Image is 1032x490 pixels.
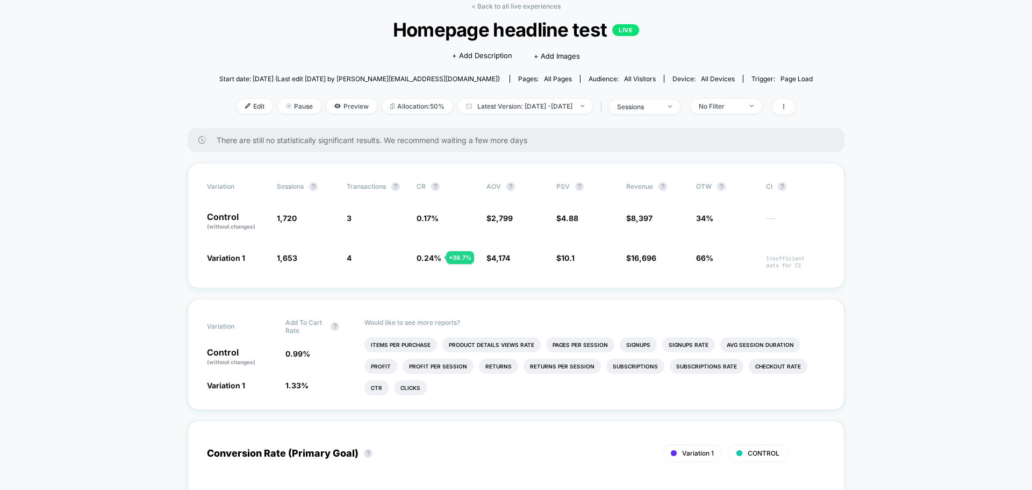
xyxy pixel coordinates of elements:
[249,18,783,41] span: Homepage headline test
[766,215,825,231] span: ---
[277,182,304,190] span: Sessions
[575,182,584,191] button: ?
[219,75,500,83] span: Start date: [DATE] (Last edit [DATE] by [PERSON_NAME][EMAIL_ADDRESS][DOMAIN_NAME])
[748,449,779,457] span: CONTROL
[364,318,826,326] p: Would like to see more reports?
[207,182,266,191] span: Variation
[556,253,575,262] span: $
[696,214,713,223] span: 34%
[309,182,318,191] button: ?
[207,359,255,365] span: (without changes)
[631,214,653,223] span: 8,397
[431,182,440,191] button: ?
[442,337,541,352] li: Product Details Views Rate
[347,214,352,223] span: 3
[403,359,474,374] li: Profit Per Session
[662,337,715,352] li: Signups Rate
[780,75,813,83] span: Page Load
[286,103,291,109] img: end
[556,182,570,190] span: PSV
[277,253,297,262] span: 1,653
[207,253,245,262] span: Variation 1
[524,359,601,374] li: Returns Per Session
[347,253,352,262] span: 4
[466,103,472,109] img: calendar
[624,75,656,83] span: All Visitors
[766,255,825,269] span: Insufficient data for CI
[699,102,742,110] div: No Filter
[606,359,664,374] li: Subscriptions
[561,253,575,262] span: 10.1
[278,99,321,113] span: Pause
[626,182,653,190] span: Revenue
[364,359,397,374] li: Profit
[750,105,754,107] img: end
[670,359,743,374] li: Subscriptions Rate
[546,337,614,352] li: Pages Per Session
[479,359,518,374] li: Returns
[364,380,389,395] li: Ctr
[668,105,672,108] img: end
[417,214,439,223] span: 0.17 %
[207,212,266,231] p: Control
[285,381,309,390] span: 1.33 %
[561,214,578,223] span: 4.88
[617,103,660,111] div: sessions
[446,251,474,264] div: + 38.7 %
[589,75,656,83] div: Audience:
[217,136,823,145] span: There are still no statistically significant results. We recommend waiting a few more days
[285,349,310,358] span: 0.99 %
[778,182,786,191] button: ?
[658,182,667,191] button: ?
[506,182,515,191] button: ?
[696,182,755,191] span: OTW
[207,318,266,335] span: Variation
[471,2,561,10] a: < Back to all live experiences
[682,449,714,457] span: Variation 1
[331,322,339,331] button: ?
[390,103,395,109] img: rebalance
[612,24,639,36] p: LIVE
[486,182,501,190] span: AOV
[277,214,297,223] span: 1,720
[285,318,325,335] span: Add To Cart Rate
[518,75,572,83] div: Pages:
[580,105,584,107] img: end
[534,52,580,60] span: + Add Images
[751,75,813,83] div: Trigger:
[417,182,426,190] span: CR
[391,182,400,191] button: ?
[394,380,427,395] li: Clicks
[207,223,255,230] span: (without changes)
[620,337,657,352] li: Signups
[766,182,825,191] span: CI
[491,214,513,223] span: 2,799
[720,337,800,352] li: Avg Session Duration
[207,348,275,366] p: Control
[245,103,250,109] img: edit
[626,253,656,262] span: $
[626,214,653,223] span: $
[382,99,453,113] span: Allocation: 50%
[556,214,578,223] span: $
[701,75,735,83] span: all devices
[207,381,245,390] span: Variation 1
[452,51,512,61] span: + Add Description
[486,253,510,262] span: $
[598,99,609,115] span: |
[749,359,807,374] li: Checkout Rate
[237,99,273,113] span: Edit
[347,182,386,190] span: Transactions
[631,253,656,262] span: 16,696
[544,75,572,83] span: all pages
[364,449,372,458] button: ?
[486,214,513,223] span: $
[664,75,743,83] span: Device:
[326,99,377,113] span: Preview
[696,253,713,262] span: 66%
[491,253,510,262] span: 4,174
[364,337,437,352] li: Items Per Purchase
[717,182,726,191] button: ?
[417,253,441,262] span: 0.24 %
[458,99,592,113] span: Latest Version: [DATE] - [DATE]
